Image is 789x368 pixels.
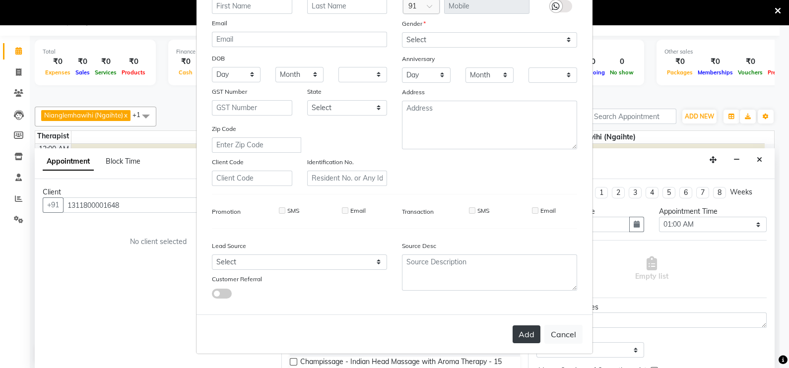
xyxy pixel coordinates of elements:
[212,19,227,28] label: Email
[212,124,236,133] label: Zip Code
[212,100,292,116] input: GST Number
[287,206,299,215] label: SMS
[212,54,225,63] label: DOB
[402,88,425,97] label: Address
[212,275,262,284] label: Customer Referral
[307,87,322,96] label: State
[477,206,489,215] label: SMS
[513,325,540,343] button: Add
[402,19,426,28] label: Gender
[544,325,583,344] button: Cancel
[402,242,436,250] label: Source Desc
[540,206,556,215] label: Email
[307,171,388,186] input: Resident No. or Any Id
[212,171,292,186] input: Client Code
[402,207,434,216] label: Transaction
[402,55,435,63] label: Anniversary
[212,207,241,216] label: Promotion
[212,137,301,153] input: Enter Zip Code
[212,87,247,96] label: GST Number
[212,158,244,167] label: Client Code
[307,158,354,167] label: Identification No.
[350,206,366,215] label: Email
[212,32,387,47] input: Email
[212,242,246,250] label: Lead Source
